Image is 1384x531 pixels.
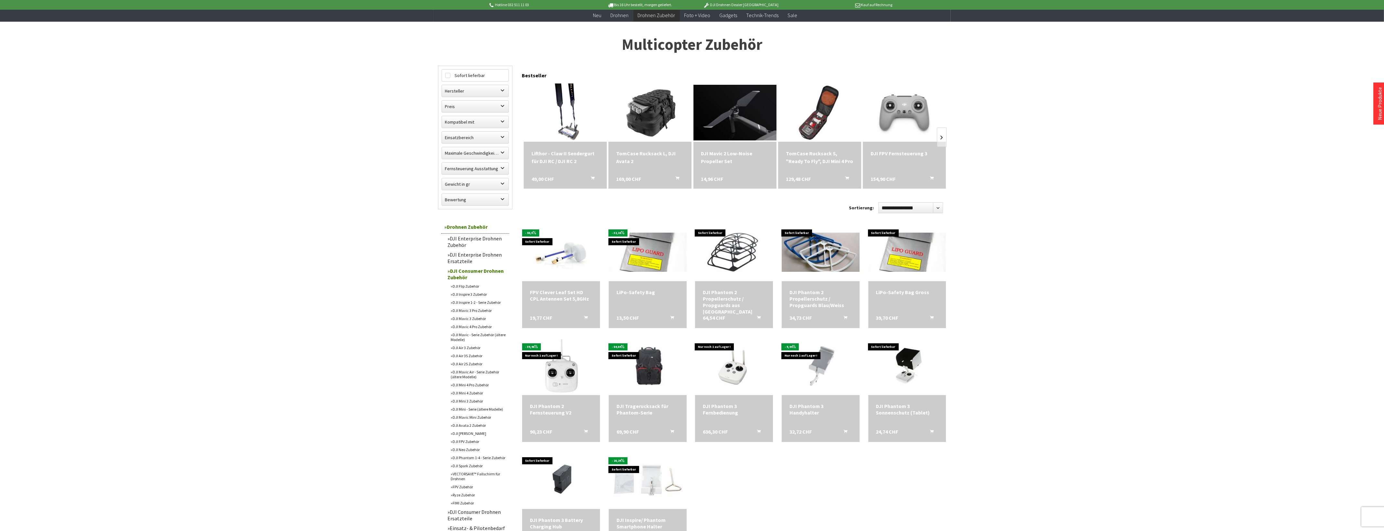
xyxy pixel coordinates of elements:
[442,163,509,174] label: Fernsteuerung Ausstattung
[871,175,896,183] span: 154,90 CHF
[448,298,509,306] a: DJI Inspire 1-2 - Serie Zubehör
[445,234,509,250] a: DJI Enterprise Drohnen Zubehör
[786,149,853,165] div: TomCase Rucksack S, "Ready To Fly", DJI Mini 4 Pro
[530,428,552,435] span: 90,23 CHF
[593,12,602,18] span: Neu
[742,9,783,22] a: Technik-Trends
[522,460,600,499] img: DJI Phantom 3 Battery Charging Hub
[782,346,860,385] img: DJI Phantom 3 Handyhalter
[703,289,765,315] div: DJI Phantom 2 Propellerschutz / Propguards aus [GEOGRAPHIC_DATA]
[617,289,679,295] div: LiPo-Safety Bag
[448,483,509,491] a: FPV Zubehör
[583,175,598,183] button: In den Warenkorb
[876,289,939,295] div: LiPo-Safety Bag Gross
[836,428,851,437] button: In den Warenkorb
[783,9,802,22] a: Sale
[448,462,509,470] a: DJI Spark Zubehör
[703,289,765,315] a: DJI Phantom 2 Propellerschutz / Propguards aus [GEOGRAPHIC_DATA] 64,54 CHF In den Warenkorb
[448,331,509,344] a: DJI Mavic - Serie Zubehör (ältere Modelle)
[789,403,852,416] a: DJI Phantom 3 Handyhalter 32,72 CHF In den Warenkorb
[876,403,939,416] a: DJI Phantom 3 Sonnenschutz (Tablet) 24,74 CHF In den Warenkorb
[663,428,678,437] button: In den Warenkorb
[530,289,592,302] div: FPV Clever Leaf Set HD CPL Antennen Set 5,8GHz
[609,346,687,385] img: DJI Tragerucksack für Phantom-Serie
[531,149,599,165] a: Lifthor - Claw II Sendergurt für DJI RC / DJI RC 2 49,00 CHF In den Warenkorb
[782,233,860,272] img: DJI Phantom 2 Propellerschutz / Propguards Blau/Weiss
[616,149,684,165] div: TomCase Rucksack L, DJI Avata 2
[530,517,592,530] div: DJI Phantom 3 Battery Charging Hub
[532,337,590,395] img: DJI Phantom 2 Fernsteuerung V2
[668,175,683,183] button: In den Warenkorb
[544,83,586,142] img: Lifthor - Claw II Sendergurt für DJI RC / DJI RC 2
[638,12,675,18] span: Drohnen Zubehör
[789,315,812,321] span: 34,73 CHF
[720,12,737,18] span: Gadgets
[617,315,639,321] span: 13,50 CHF
[701,149,769,165] div: DJI Mavic 2 Low-Noise Propeller Set
[876,315,898,321] span: 39,70 CHF
[611,12,629,18] span: Drohnen
[448,344,509,352] a: DJI Air 3 Zubehör
[617,517,679,530] div: DJI Inspire/ Phantom Smartphone Halter
[531,149,599,165] div: Lifthor - Claw II Sendergurt für DJI RC / DJI RC 2
[448,499,509,507] a: FIMI Zubehör
[616,149,684,165] a: TomCase Rucksack L, DJI Avata 2 169,00 CHF In den Warenkorb
[522,66,946,82] div: Bestseller
[448,290,509,298] a: DJI Inspire 3 Zubehör
[448,306,509,315] a: DJI Mavic 3 Pro Zubehör
[837,175,853,183] button: In den Warenkorb
[863,85,946,140] img: DJI FPV Fernsteuerung 3
[530,289,592,302] a: FPV Clever Leaf Set HD CPL Antennen Set 5,8GHz 19,77 CHF In den Warenkorb
[589,1,690,9] p: Bis 16 Uhr bestellt, morgen geliefert.
[448,437,509,446] a: DJI FPV Zubehör
[703,428,728,435] span: 636,30 CHF
[448,282,509,290] a: DJI Flip Zubehör
[442,70,509,81] label: Sofort lieferbar
[617,403,679,416] a: DJI Tragerucksack für Phantom-Serie 69,90 CHF In den Warenkorb
[868,233,946,272] img: LiPo-Safety Bag Gross
[788,12,798,18] span: Sale
[448,470,509,483] a: VECTORSAVE™ Fallschirm für Drohnen
[789,289,852,308] div: DJI Phantom 2 Propellerschutz / Propguards Blau/Weiss
[701,175,724,183] span: 14,96 CHF
[448,360,509,368] a: DJI Air 2S Zubehör
[448,491,509,499] a: Ryze Zubehör
[445,507,509,523] a: DJI Consumer Drohnen Ersatzteile
[786,149,853,165] a: TomCase Rucksack S, "Ready To Fly", DJI Mini 4 Pro 129,48 CHF In den Warenkorb
[691,1,791,9] p: DJI Drohnen Dealer [GEOGRAPHIC_DATA]
[871,149,938,157] div: DJI FPV Fernsteuerung 3
[703,315,725,321] span: 64,54 CHF
[749,428,765,437] button: In den Warenkorb
[532,223,590,281] img: FPV Clever Leaf Set HD CPL Antennen Set 5,8GHz
[448,446,509,454] a: DJI Neo Zubehör
[442,101,509,112] label: Preis
[1377,87,1383,120] a: Neue Produkte
[789,428,812,435] span: 32,72 CHF
[531,175,554,183] span: 49,00 CHF
[448,323,509,331] a: DJI Mavic 4 Pro Zubehör
[695,346,773,385] img: DJI Phantom 3 Fernbedienung
[849,203,874,213] label: Sortierung:
[684,12,711,18] span: Foto + Video
[438,37,946,53] h1: Multicopter Zubehör
[876,403,939,416] div: DJI Phantom 3 Sonnenschutz (Tablet)
[621,83,679,142] img: TomCase Rucksack L, DJI Avata 2
[695,233,773,272] img: DJI Phantom 2 Propellerschutz / Propguards aus Karbon
[442,116,509,128] label: Kompatibel mit
[922,315,938,323] button: In den Warenkorb
[701,149,769,165] a: DJI Mavic 2 Low-Noise Propeller Set 14,96 CHF
[786,175,811,183] span: 129,48 CHF
[448,352,509,360] a: DJI Air 3S Zubehör
[617,428,639,435] span: 69,90 CHF
[448,405,509,413] a: DJI Mini - Serie (ältere Modelle)
[530,315,552,321] span: 19,77 CHF
[693,85,777,140] img: DJI Mavic 2 Low-Noise Propeller Set
[606,9,633,22] a: Drohnen
[448,381,509,389] a: DJI Mini 4 Pro Zubehör
[448,397,509,405] a: DJI Mini 3 Zubehör
[576,315,592,323] button: In den Warenkorb
[789,403,852,416] div: DJI Phantom 3 Handyhalter
[876,428,898,435] span: 24,74 CHF
[530,403,592,416] div: DJI Phantom 2 Fernsteuerung V2
[589,9,606,22] a: Neu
